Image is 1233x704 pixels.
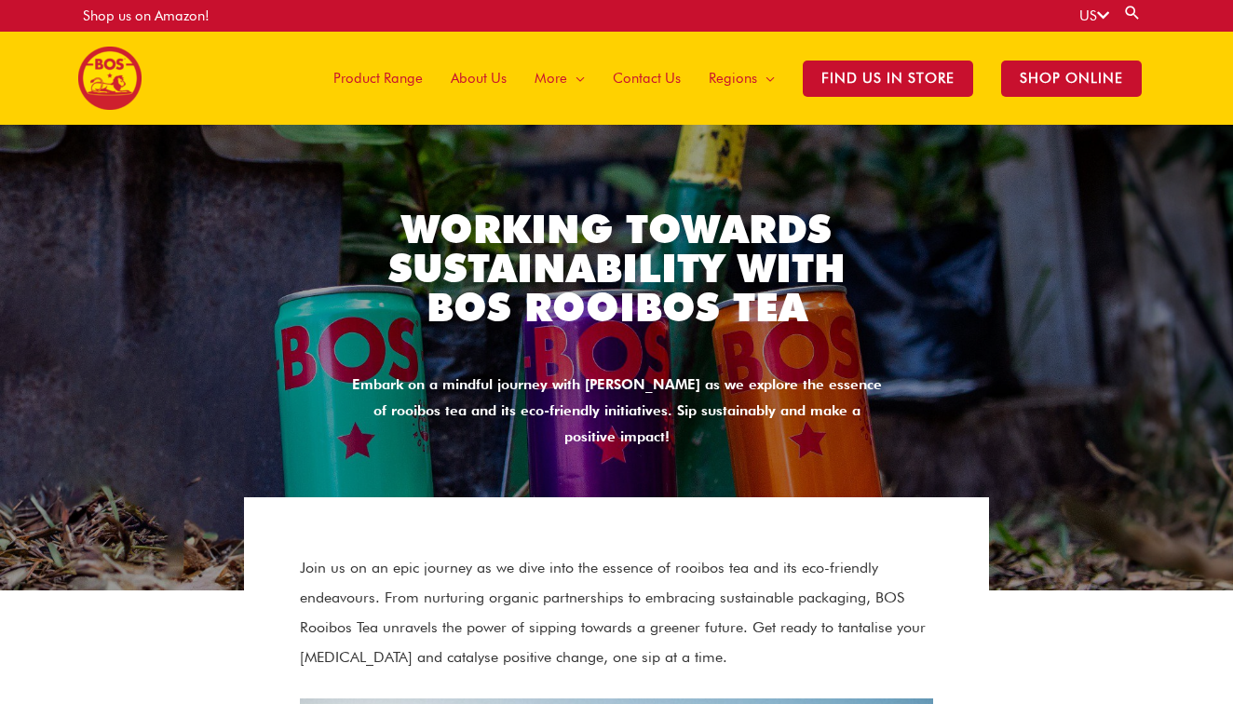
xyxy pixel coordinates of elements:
[535,50,567,106] span: More
[346,372,887,451] div: Embark on a mindful journey with [PERSON_NAME] as we explore the essence of rooibos tea and its e...
[451,50,507,106] span: About Us
[346,210,887,327] h2: Working Towards Sustainability With BOS Rooibos Tea
[987,32,1156,125] a: SHOP ONLINE
[305,32,1156,125] nav: Site Navigation
[613,50,681,106] span: Contact Us
[1123,4,1142,21] a: Search button
[599,32,695,125] a: Contact Us
[300,553,933,672] p: Join us on an epic journey as we dive into the essence of rooibos tea and its eco-friendly endeav...
[437,32,521,125] a: About Us
[319,32,437,125] a: Product Range
[1079,7,1109,24] a: US
[333,50,423,106] span: Product Range
[789,32,987,125] a: Find Us in Store
[803,61,973,97] span: Find Us in Store
[695,32,789,125] a: Regions
[709,50,757,106] span: Regions
[1001,61,1142,97] span: SHOP ONLINE
[521,32,599,125] a: More
[78,47,142,110] img: BOS United States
